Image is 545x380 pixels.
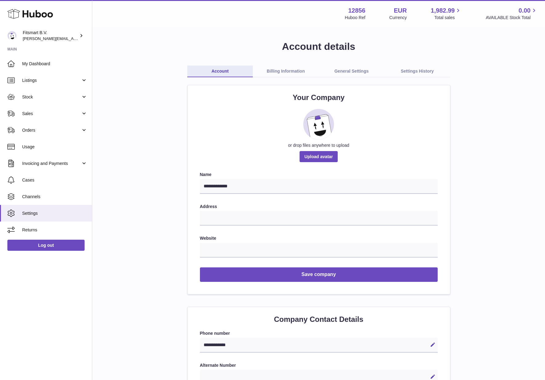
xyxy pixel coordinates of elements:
[22,61,87,67] span: My Dashboard
[22,161,81,166] span: Invoicing and Payments
[253,66,319,77] a: Billing Information
[200,235,438,241] label: Website
[345,15,365,21] div: Huboo Ref
[7,240,85,251] a: Log out
[303,109,334,140] img: placeholder_image.svg
[486,6,538,21] a: 0.00 AVAILABLE Stock Total
[384,66,450,77] a: Settings History
[22,177,87,183] span: Cases
[200,172,438,178] label: Name
[486,15,538,21] span: AVAILABLE Stock Total
[22,78,81,83] span: Listings
[22,127,81,133] span: Orders
[319,66,384,77] a: General Settings
[300,151,338,162] span: Upload avatar
[519,6,531,15] span: 0.00
[200,204,438,210] label: Address
[200,330,438,336] label: Phone number
[23,36,123,41] span: [PERSON_NAME][EMAIL_ADDRESS][DOMAIN_NAME]
[102,40,535,53] h1: Account details
[431,6,462,21] a: 1,982.99 Total sales
[389,15,407,21] div: Currency
[348,6,365,15] strong: 12856
[22,144,87,150] span: Usage
[22,210,87,216] span: Settings
[431,6,455,15] span: 1,982.99
[7,31,17,40] img: jonathan@leaderoo.com
[200,142,438,148] div: or drop files anywhere to upload
[22,111,81,117] span: Sales
[187,66,253,77] a: Account
[200,93,438,102] h2: Your Company
[434,15,462,21] span: Total sales
[22,94,81,100] span: Stock
[23,30,78,42] div: Fitsmart B.V.
[22,227,87,233] span: Returns
[200,314,438,324] h2: Company Contact Details
[200,362,438,368] label: Alternate Number
[200,267,438,282] button: Save company
[394,6,407,15] strong: EUR
[22,194,87,200] span: Channels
